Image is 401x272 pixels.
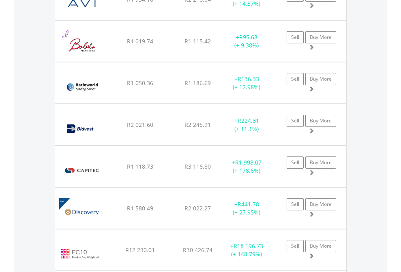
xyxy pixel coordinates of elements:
span: R441.78 [238,200,259,208]
a: Sell [287,115,304,127]
div: + (+ 148.79%) [221,242,272,258]
a: Sell [287,198,304,210]
span: R2 022.27 [184,204,211,212]
span: R1 186.69 [184,79,211,87]
a: Buy More [305,31,336,43]
span: R1 115.42 [184,37,211,45]
img: EQU.ZA.CPI.png [59,156,105,185]
span: R12 230.01 [125,246,155,254]
img: EC10.EC.EC10.png [59,240,100,268]
span: R1 580.49 [127,204,153,212]
span: R3 116.80 [184,163,211,170]
a: Buy More [305,115,336,127]
a: Sell [287,73,304,85]
span: R30 426.74 [183,246,212,254]
a: Buy More [305,240,336,252]
span: R2 021.60 [127,121,153,129]
span: R1 118.73 [127,163,153,170]
img: EQU.ZA.BAW.png [59,73,105,101]
span: R136.33 [238,75,259,83]
a: Buy More [305,73,336,85]
a: Buy More [305,198,336,210]
span: R2 245.91 [184,121,211,129]
span: R224.31 [238,117,259,124]
div: + (+ 27.95%) [221,200,272,216]
a: Buy More [305,156,336,169]
span: R18 196.73 [234,242,263,250]
img: EQU.ZA.BVT.png [59,114,105,143]
a: Sell [287,31,304,43]
a: Sell [287,156,304,169]
div: + (+ 178.6%) [221,158,272,175]
span: R1 998.07 [235,158,262,166]
span: R1 050.36 [127,79,153,87]
span: R1 019.74 [127,37,153,45]
a: Sell [287,240,304,252]
img: EQU.ZA.DSBP.png [59,198,105,227]
div: + (+ 9.38%) [221,33,272,49]
img: EQU.ZA.BWN.png [59,31,105,60]
div: + (+ 12.98%) [221,75,272,91]
div: + (+ 11.1%) [221,117,272,133]
span: R95.68 [239,33,257,41]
